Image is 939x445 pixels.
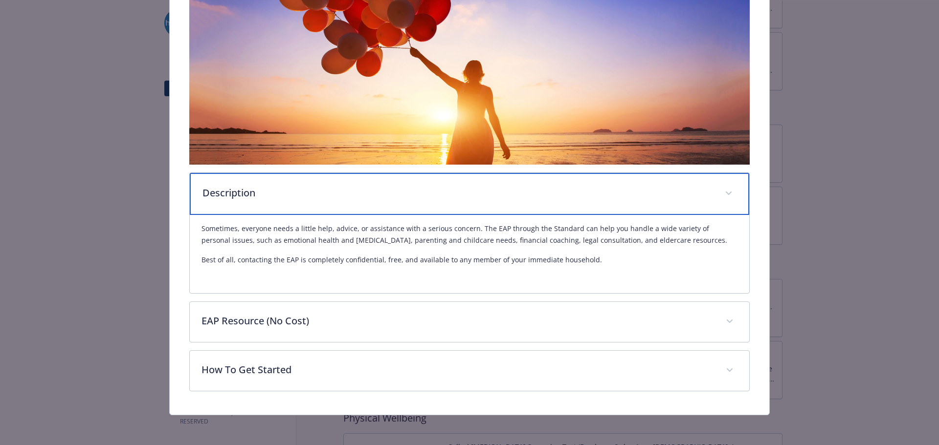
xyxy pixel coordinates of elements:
p: Best of all, contacting the EAP is completely confidential, free, and available to any member of ... [201,254,738,266]
div: How To Get Started [190,351,750,391]
p: Description [202,186,714,200]
div: Description [190,215,750,293]
p: How To Get Started [201,362,715,377]
p: Sometimes, everyone needs a little help, advice, or assistance with a serious concern. The EAP th... [201,223,738,246]
p: EAP Resource (No Cost) [201,314,715,328]
div: EAP Resource (No Cost) [190,302,750,342]
div: Description [190,173,750,215]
